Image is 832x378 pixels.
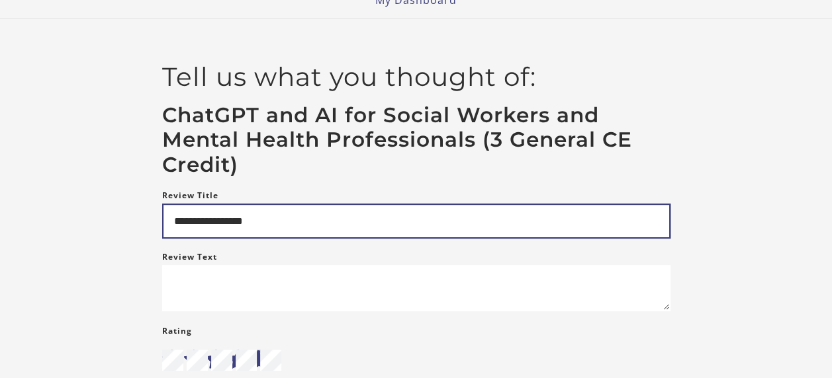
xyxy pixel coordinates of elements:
input: 4 [236,350,257,371]
h2: Tell us what you thought of: [162,61,670,93]
label: Review Title [162,188,218,204]
span: Rating [162,325,192,336]
input: 2 [187,350,208,371]
label: Review Text [162,249,217,265]
input: 5 [260,350,281,371]
i: star [162,350,183,371]
input: 3 [211,350,232,371]
i: star [184,350,205,371]
i: star [248,350,269,371]
h3: ChatGPT and AI for Social Workers and Mental Health Professionals (3 General CE Credit) [162,103,670,178]
input: 1 [162,350,183,371]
